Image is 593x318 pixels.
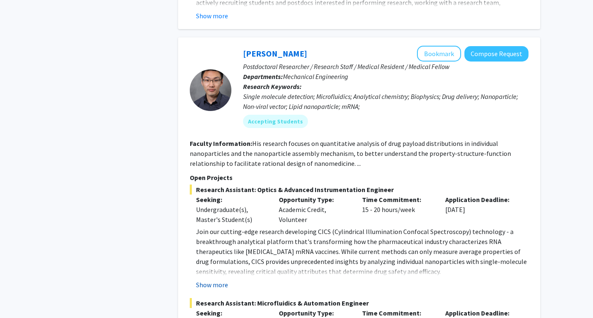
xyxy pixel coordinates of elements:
mat-chip: Accepting Students [243,115,308,128]
p: Application Deadline: [445,195,516,205]
p: Join our cutting-edge research developing CICS (Cylindrical Illumination Confocal Spectroscopy) t... [196,227,528,276]
p: Open Projects [190,173,528,182]
div: [DATE] [439,195,522,224]
p: Opportunity Type: [279,308,350,318]
b: Faculty Information: [190,139,252,148]
span: Mechanical Engineering [283,72,348,81]
a: [PERSON_NAME] [243,48,307,59]
button: Add Sixuan Li to Bookmarks [417,46,461,62]
p: Postdoctoral Researcher / Research Staff / Medical Resident / Medical Fellow [243,62,528,71]
p: Seeking: [196,308,267,318]
b: Departments: [243,72,283,81]
div: Undergraduate(s), Master's Student(s) [196,205,267,224]
span: Research Assistant: Optics & Advanced Instrumentation Engineer [190,185,528,195]
p: Seeking: [196,195,267,205]
div: 15 - 20 hours/week [356,195,439,224]
fg-read-more: His research focuses on quantitative analysis of drug payload distributions in individual nanopar... [190,139,511,168]
p: Time Commitment: [362,308,433,318]
button: Compose Request to Sixuan Li [464,46,528,62]
button: Show more [196,280,228,290]
p: Time Commitment: [362,195,433,205]
iframe: Chat [6,281,35,312]
div: Academic Credit, Volunteer [273,195,356,224]
p: Opportunity Type: [279,195,350,205]
div: Single molecule detection; Microfluidics; Analytical chemistry; Biophysics; Drug delivery; Nanopa... [243,91,528,111]
span: Research Assistant: Microfluidics & Automation Engineer [190,298,528,308]
button: Show more [196,11,228,21]
p: Application Deadline: [445,308,516,318]
b: Research Keywords: [243,82,302,91]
